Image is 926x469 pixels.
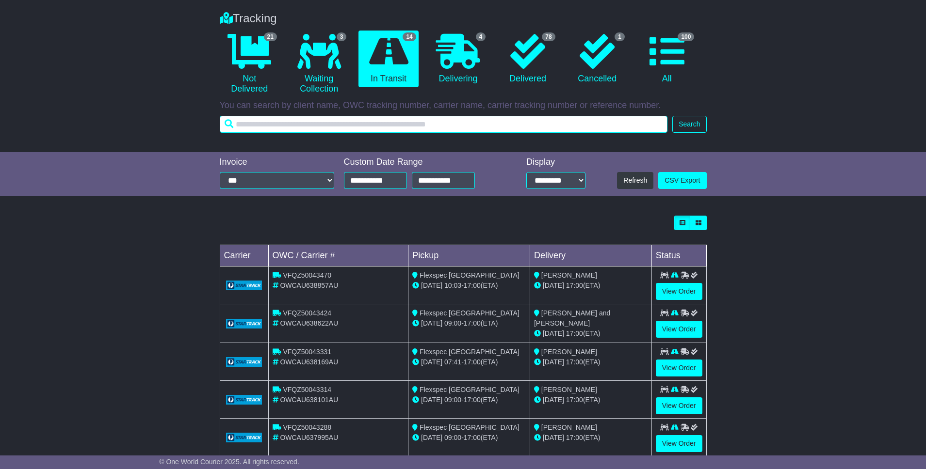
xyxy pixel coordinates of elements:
span: [DATE] [543,329,564,337]
span: [DATE] [421,319,442,327]
span: OWCAU638622AU [280,319,338,327]
img: GetCarrierServiceLogo [226,433,262,442]
span: VFQZ50043331 [283,348,331,356]
span: VFQZ50043314 [283,386,331,393]
span: [PERSON_NAME] [541,348,597,356]
span: 17:00 [464,319,481,327]
span: © One World Courier 2025. All rights reserved. [159,458,299,466]
div: (ETA) [534,281,648,291]
div: (ETA) [534,395,648,405]
div: - (ETA) [412,433,526,443]
img: GetCarrierServiceLogo [226,281,262,290]
div: - (ETA) [412,281,526,291]
a: 3 Waiting Collection [289,31,349,98]
span: [PERSON_NAME] [541,423,597,431]
span: Flexspec [GEOGRAPHIC_DATA] [420,348,520,356]
td: Pickup [408,245,530,266]
div: Keywords by Traffic [109,62,160,68]
div: Custom Date Range [344,157,500,168]
button: Refresh [617,172,653,189]
a: 78 Delivered [498,31,557,88]
a: 4 Delivering [428,31,488,88]
span: OWCAU638101AU [280,396,338,404]
span: 17:00 [566,434,583,441]
span: 09:00 [444,396,461,404]
a: 21 Not Delivered [220,31,279,98]
td: OWC / Carrier # [268,245,408,266]
div: (ETA) [534,328,648,339]
button: Search [672,116,706,133]
div: Domain: [DOMAIN_NAME] [25,25,107,33]
a: View Order [656,397,702,414]
a: CSV Export [658,172,706,189]
span: 17:00 [464,434,481,441]
span: 09:00 [444,434,461,441]
td: Delivery [530,245,651,266]
img: GetCarrierServiceLogo [226,319,262,328]
img: tab_keywords_by_traffic_grey.svg [98,61,106,69]
a: 100 All [637,31,697,88]
span: VFQZ50043288 [283,423,331,431]
a: View Order [656,283,702,300]
span: 10:03 [444,281,461,289]
span: [DATE] [421,434,442,441]
a: View Order [656,321,702,338]
span: [DATE] [543,281,564,289]
span: 17:00 [566,281,583,289]
span: 17:00 [464,358,481,366]
span: VFQZ50043424 [283,309,331,317]
span: 17:00 [566,329,583,337]
span: 09:00 [444,319,461,327]
img: GetCarrierServiceLogo [226,395,262,405]
span: [PERSON_NAME] and [PERSON_NAME] [534,309,610,327]
p: You can search by client name, OWC tracking number, carrier name, carrier tracking number or refe... [220,100,707,111]
span: Flexspec [GEOGRAPHIC_DATA] [420,271,520,279]
div: (ETA) [534,433,648,443]
span: 3 [337,32,347,41]
span: 21 [264,32,277,41]
div: Display [526,157,585,168]
a: 14 In Transit [358,31,418,88]
span: 14 [403,32,416,41]
a: 1 Cancelled [568,31,627,88]
td: Carrier [220,245,268,266]
div: - (ETA) [412,395,526,405]
span: 78 [542,32,555,41]
span: [DATE] [543,434,564,441]
span: VFQZ50043470 [283,271,331,279]
a: View Order [656,360,702,376]
span: [DATE] [421,281,442,289]
td: Status [651,245,706,266]
span: 17:00 [566,396,583,404]
img: logo_orange.svg [16,16,23,23]
div: Tracking [215,12,712,26]
img: website_grey.svg [16,25,23,33]
span: 17:00 [566,358,583,366]
div: Domain Overview [39,62,87,68]
span: 4 [476,32,486,41]
span: 1 [615,32,625,41]
span: 17:00 [464,396,481,404]
div: - (ETA) [412,357,526,367]
div: - (ETA) [412,318,526,328]
span: [DATE] [543,396,564,404]
span: 17:00 [464,281,481,289]
span: [DATE] [421,358,442,366]
div: v 4.0.25 [27,16,48,23]
img: tab_domain_overview_orange.svg [28,61,36,69]
span: OWCAU638169AU [280,358,338,366]
span: [PERSON_NAME] [541,271,597,279]
div: (ETA) [534,357,648,367]
img: GetCarrierServiceLogo [226,357,262,367]
a: View Order [656,435,702,452]
div: Invoice [220,157,334,168]
span: [PERSON_NAME] [541,386,597,393]
span: Flexspec [GEOGRAPHIC_DATA] [420,309,520,317]
span: 07:41 [444,358,461,366]
span: OWCAU638857AU [280,281,338,289]
span: [DATE] [543,358,564,366]
span: OWCAU637995AU [280,434,338,441]
span: [DATE] [421,396,442,404]
span: Flexspec [GEOGRAPHIC_DATA] [420,423,520,431]
span: 100 [678,32,694,41]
